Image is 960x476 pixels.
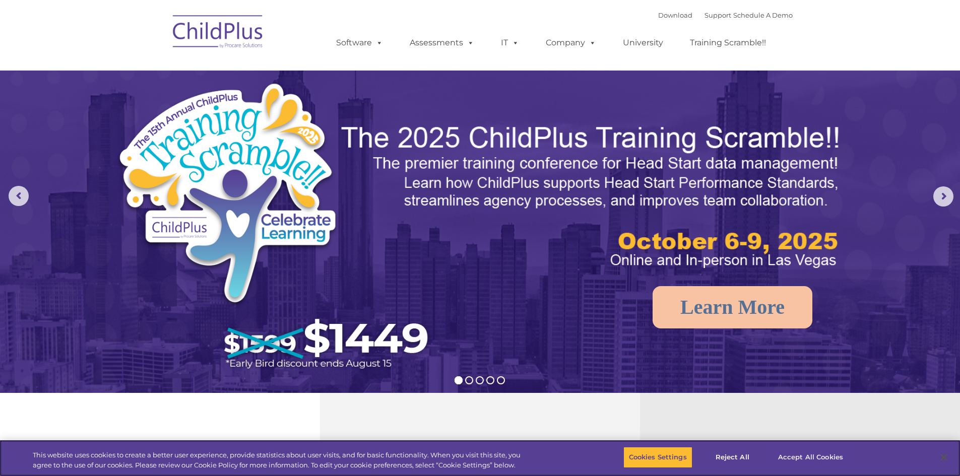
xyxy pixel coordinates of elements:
[658,11,793,19] font: |
[623,447,692,468] button: Cookies Settings
[536,33,606,53] a: Company
[773,447,849,468] button: Accept All Cookies
[33,450,528,470] div: This website uses cookies to create a better user experience, provide statistics about user visit...
[400,33,484,53] a: Assessments
[653,286,812,328] a: Learn More
[705,11,731,19] a: Support
[140,66,171,74] span: Last name
[613,33,673,53] a: University
[933,446,955,468] button: Close
[701,447,764,468] button: Reject All
[658,11,692,19] a: Download
[326,33,393,53] a: Software
[733,11,793,19] a: Schedule A Demo
[168,8,269,58] img: ChildPlus by Procare Solutions
[491,33,529,53] a: IT
[140,108,183,115] span: Phone number
[680,33,776,53] a: Training Scramble!!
